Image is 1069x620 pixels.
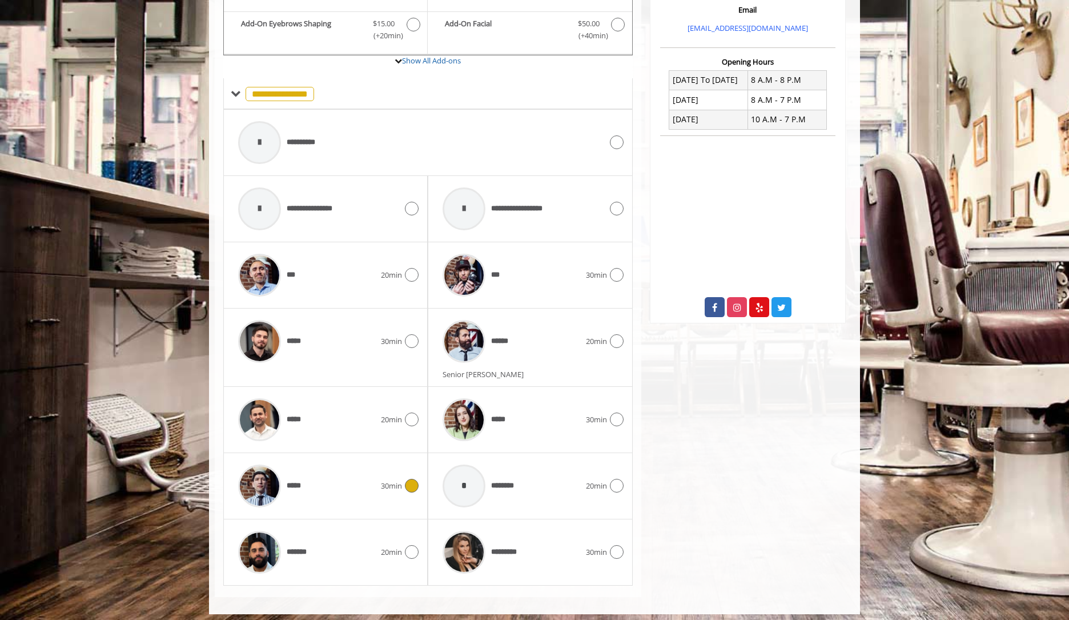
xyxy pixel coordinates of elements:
[230,18,421,45] label: Add-On Eyebrows Shaping
[748,110,826,129] td: 10 A.M - 7 P.M
[572,30,605,42] span: (+40min )
[381,414,402,426] span: 20min
[381,480,402,492] span: 30min
[367,30,401,42] span: (+20min )
[402,55,461,66] a: Show All Add-ons
[381,269,402,281] span: 20min
[586,480,607,492] span: 20min
[445,18,566,42] b: Add-On Facial
[688,23,808,33] a: [EMAIL_ADDRESS][DOMAIN_NAME]
[669,110,748,129] td: [DATE]
[433,18,626,45] label: Add-On Facial
[586,546,607,558] span: 30min
[381,335,402,347] span: 30min
[586,269,607,281] span: 30min
[578,18,600,30] span: $50.00
[443,369,529,379] span: Senior [PERSON_NAME]
[748,70,826,90] td: 8 A.M - 8 P.M
[586,335,607,347] span: 20min
[748,90,826,110] td: 8 A.M - 7 P.M
[663,6,833,14] h3: Email
[669,70,748,90] td: [DATE] To [DATE]
[586,414,607,426] span: 30min
[381,546,402,558] span: 20min
[373,18,395,30] span: $15.00
[660,58,835,66] h3: Opening Hours
[241,18,361,42] b: Add-On Eyebrows Shaping
[669,90,748,110] td: [DATE]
